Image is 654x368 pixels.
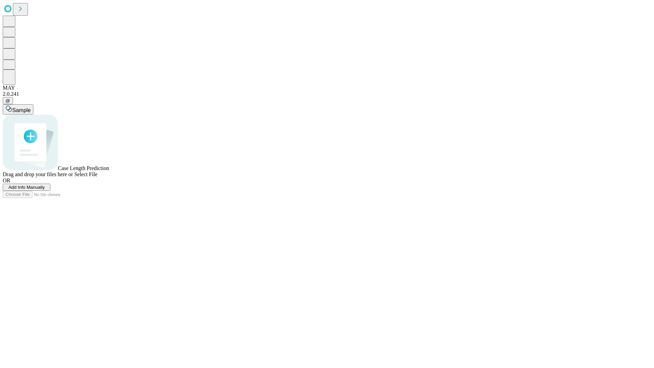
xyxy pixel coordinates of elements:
span: @ [5,98,10,103]
span: Drag and drop your files here or [3,171,73,177]
span: Select File [74,171,97,177]
span: Add Info Manually [9,185,45,190]
div: MAY [3,85,651,91]
span: Case Length Prediction [58,165,109,171]
button: Sample [3,104,33,114]
button: @ [3,97,13,104]
button: Add Info Manually [3,184,50,191]
span: OR [3,178,10,183]
span: Sample [12,107,31,113]
div: 2.0.241 [3,91,651,97]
